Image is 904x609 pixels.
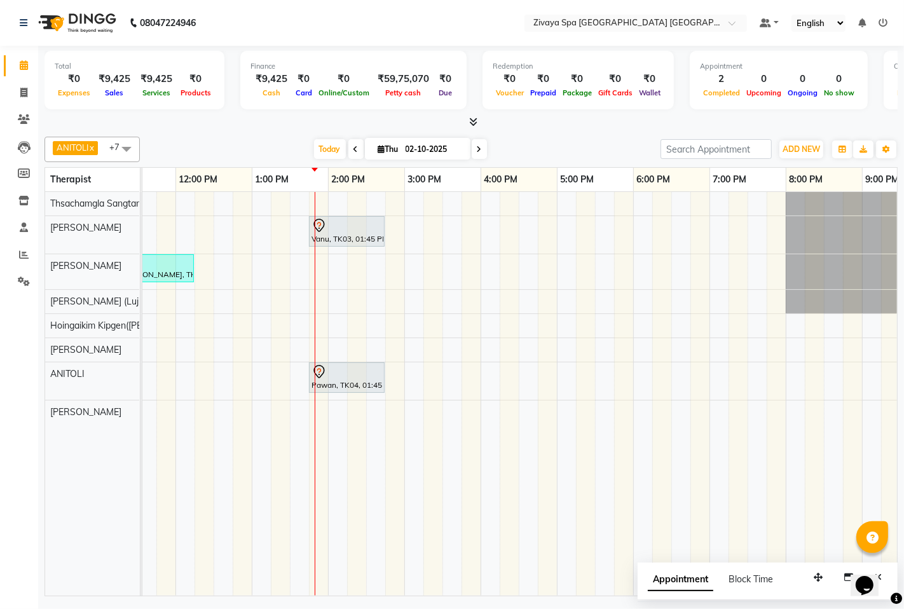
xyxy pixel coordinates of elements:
span: [PERSON_NAME] [50,406,121,418]
div: ₹0 [636,72,664,86]
div: ₹0 [177,72,214,86]
a: 7:00 PM [710,170,750,189]
input: Search Appointment [661,139,772,159]
span: Today [314,139,346,159]
span: Completed [700,88,743,97]
span: Thsachamgla Sangtam (Achum) [50,198,180,209]
a: 3:00 PM [405,170,445,189]
div: ₹9,425 [250,72,292,86]
a: 1:00 PM [252,170,292,189]
span: Voucher [493,88,527,97]
input: 2025-10-02 [402,140,465,159]
span: Block Time [729,573,773,585]
span: Wallet [636,88,664,97]
div: Finance [250,61,456,72]
div: ₹0 [292,72,315,86]
a: 9:00 PM [863,170,903,189]
span: ANITOLI [50,368,85,380]
span: Ongoing [784,88,821,97]
span: Due [435,88,455,97]
div: Total [55,61,214,72]
span: ANITOLI [57,142,88,153]
span: [PERSON_NAME] (Lujik) [50,296,147,307]
div: ₹0 [595,72,636,86]
span: Card [292,88,315,97]
span: No show [821,88,858,97]
span: +7 [109,142,129,152]
a: x [88,142,94,153]
a: 2:00 PM [329,170,369,189]
span: Sales [102,88,127,97]
span: Upcoming [743,88,784,97]
span: Package [559,88,595,97]
div: ₹0 [434,72,456,86]
div: Pawan, TK04, 01:45 PM-02:45 PM, [GEOGRAPHIC_DATA] - 60 Mins [310,364,383,391]
div: Redemption [493,61,664,72]
span: Therapist [50,174,91,185]
span: ADD NEW [783,144,820,154]
span: [PERSON_NAME] [50,260,121,271]
span: Expenses [55,88,93,97]
div: ₹0 [527,72,559,86]
span: Appointment [648,568,713,591]
iframe: chat widget [851,558,891,596]
a: 6:00 PM [634,170,674,189]
img: logo [32,5,120,41]
div: ₹0 [55,72,93,86]
span: Services [139,88,174,97]
div: Vanu, TK03, 01:45 PM-02:45 PM, Swedish De-Stress - 60 Mins [310,218,383,245]
span: [PERSON_NAME] [50,222,121,233]
div: 0 [821,72,858,86]
span: Hoingaikim Kipgen([PERSON_NAME]) [50,320,202,331]
div: ₹9,425 [93,72,135,86]
div: ₹0 [315,72,373,86]
span: Gift Cards [595,88,636,97]
div: 2 [700,72,743,86]
span: Online/Custom [315,88,373,97]
a: 4:00 PM [481,170,521,189]
b: 08047224946 [140,5,196,41]
span: Cash [259,88,284,97]
div: Appointment [700,61,858,72]
div: [PERSON_NAME], TK02, 11:15 AM-12:15 PM, Swedish De-Stress - 60 Mins [120,256,193,280]
a: 5:00 PM [558,170,598,189]
div: 0 [743,72,784,86]
div: 0 [784,72,821,86]
span: Thu [375,144,402,154]
div: ₹9,425 [135,72,177,86]
a: 12:00 PM [176,170,221,189]
span: [PERSON_NAME] [50,344,121,355]
div: ₹59,75,070 [373,72,434,86]
a: 8:00 PM [786,170,826,189]
span: Petty cash [383,88,425,97]
button: ADD NEW [779,140,823,158]
div: ₹0 [493,72,527,86]
span: Products [177,88,214,97]
span: Prepaid [527,88,559,97]
div: ₹0 [559,72,595,86]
